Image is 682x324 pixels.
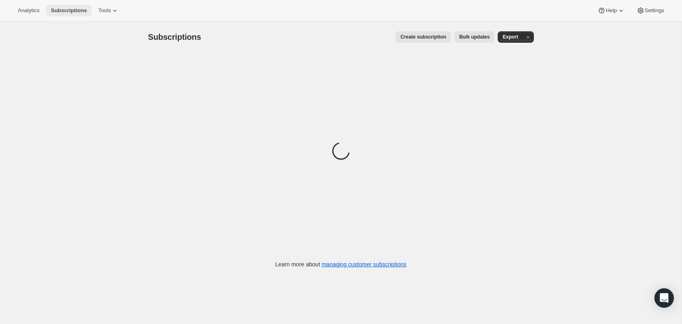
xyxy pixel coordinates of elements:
button: Tools [93,5,124,16]
p: Learn more about [275,260,406,268]
button: Analytics [13,5,44,16]
button: Subscriptions [46,5,92,16]
button: Settings [632,5,669,16]
div: Open Intercom Messenger [654,288,674,308]
button: Export [498,31,523,43]
span: Export [503,34,518,40]
span: Bulk updates [459,34,490,40]
button: Bulk updates [454,31,494,43]
a: managing customer subscriptions [322,261,406,268]
span: Subscriptions [51,7,87,14]
span: Analytics [18,7,39,14]
button: Create subscription [395,31,451,43]
span: Settings [645,7,664,14]
span: Subscriptions [148,32,201,41]
span: Tools [98,7,111,14]
span: Help [606,7,617,14]
span: Create subscription [400,34,446,40]
button: Help [593,5,630,16]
